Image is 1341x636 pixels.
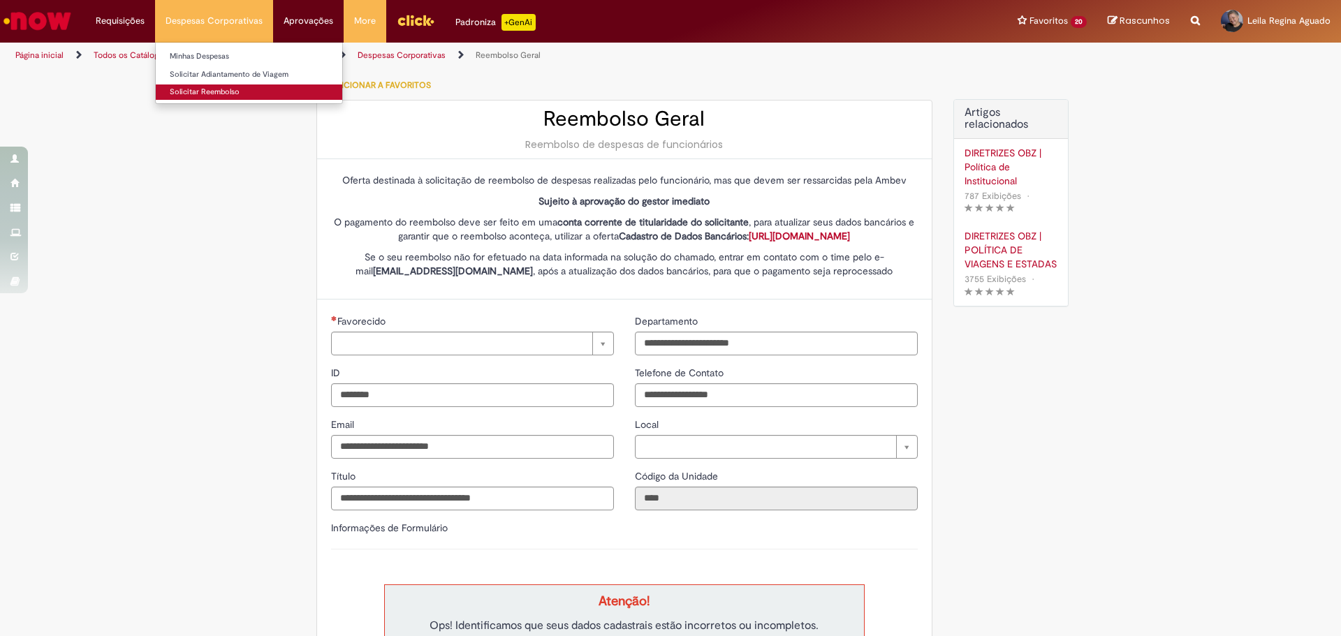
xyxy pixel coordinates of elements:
[358,50,446,61] a: Despesas Corporativas
[331,215,918,243] p: O pagamento do reembolso deve ser feito em uma , para atualizar seus dados bancários e garantir q...
[430,619,819,633] span: Ops! Identificamos que seus dados cadastrais estão incorretos ou incompletos.
[331,316,337,321] span: Necessários
[331,487,614,510] input: Título
[397,10,434,31] img: click_logo_yellow_360x200.png
[749,230,850,242] a: [URL][DOMAIN_NAME]
[331,173,918,187] p: Oferta destinada à solicitação de reembolso de despesas realizadas pelo funcionário, mas que deve...
[635,435,918,459] a: Limpar campo Local
[635,469,721,483] label: Somente leitura - Código da Unidade
[1247,15,1331,27] span: Leila Regina Aguado
[1120,14,1170,27] span: Rascunhos
[965,229,1057,271] a: DIRETRIZES OBZ | POLÍTICA DE VIAGENS E ESTADAS
[15,50,64,61] a: Página inicial
[965,107,1057,131] h3: Artigos relacionados
[166,14,263,28] span: Despesas Corporativas
[284,14,333,28] span: Aprovações
[1024,186,1032,205] span: •
[331,332,614,355] a: Limpar campo Favorecido
[10,43,884,68] ul: Trilhas de página
[635,470,721,482] span: Somente leitura - Código da Unidade
[635,315,701,327] span: Departamento
[156,49,342,64] a: Minhas Despesas
[331,435,614,459] input: Email
[1071,16,1087,28] span: 20
[476,50,541,61] a: Reembolso Geral
[635,487,918,510] input: Código da Unidade
[635,367,726,379] span: Telefone de Contato
[599,593,650,609] strong: Atenção!
[331,470,358,482] span: Título
[331,108,918,131] h2: Reembolso Geral
[156,67,342,82] a: Solicitar Adiantamento de Viagem
[1029,269,1037,288] span: •
[1108,15,1170,28] a: Rascunhos
[316,71,439,100] button: Adicionar a Favoritos
[96,14,145,28] span: Requisições
[635,383,918,407] input: Telefone de Contato
[1,7,73,35] img: ServiceNow
[635,332,918,355] input: Departamento
[155,42,343,104] ul: Despesas Corporativas
[331,138,918,151] div: Reembolso de despesas de funcionários
[354,14,376,28] span: More
[156,84,342,100] a: Solicitar Reembolso
[331,522,448,534] label: Informações de Formulário
[331,250,918,278] p: Se o seu reembolso não for efetuado na data informada na solução do chamado, entrar em contato co...
[501,14,536,31] p: +GenAi
[1029,14,1068,28] span: Favoritos
[373,265,533,277] strong: [EMAIL_ADDRESS][DOMAIN_NAME]
[337,315,388,327] span: Necessários - Favorecido
[965,190,1021,202] span: 787 Exibições
[635,418,661,431] span: Local
[557,216,749,228] strong: conta corrente de titularidade do solicitante
[331,383,614,407] input: ID
[455,14,536,31] div: Padroniza
[94,50,168,61] a: Todos os Catálogos
[619,230,850,242] strong: Cadastro de Dados Bancários:
[331,418,357,431] span: Email
[965,273,1026,285] span: 3755 Exibições
[331,367,343,379] span: ID
[965,146,1057,188] a: DIRETRIZES OBZ | Política de Institucional
[330,80,431,91] span: Adicionar a Favoritos
[538,195,710,207] strong: Sujeito à aprovação do gestor imediato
